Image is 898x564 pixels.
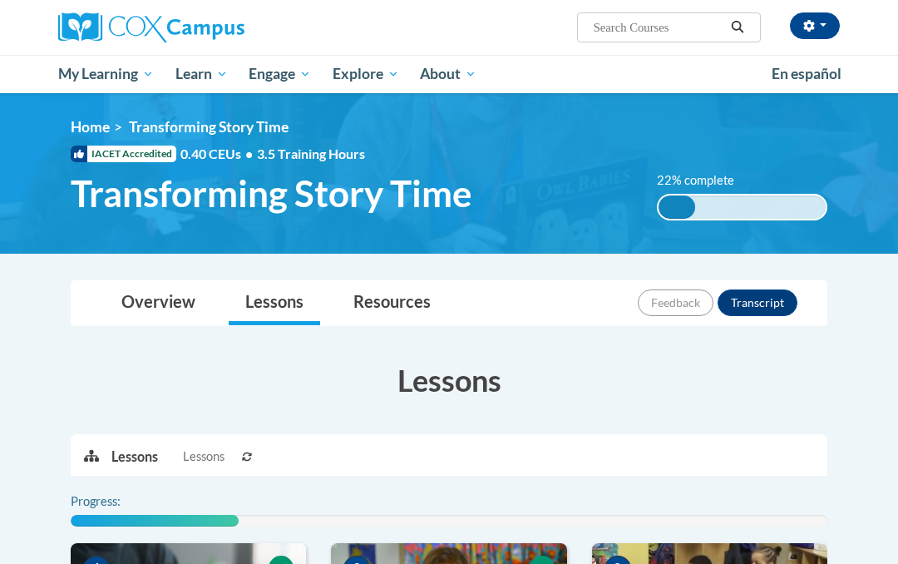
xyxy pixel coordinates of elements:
p: Lessons [111,448,158,466]
a: Resources [337,281,447,325]
a: Overview [105,281,212,325]
img: Cox Campus [58,12,244,42]
div: 22% complete [659,195,695,219]
span: My Learning [58,64,154,84]
span: Transforming Story Time [129,118,289,136]
label: 22% complete [657,171,752,190]
button: Search [725,17,750,37]
span: 3.5 Training Hours [257,146,365,161]
span: 0.40 CEUs [180,145,257,163]
span: Learn [175,64,228,84]
a: Learn [165,55,239,93]
h3: Lessons [71,359,827,401]
span: Transforming Story Time [71,171,472,215]
a: My Learning [47,55,165,93]
span: En español [772,65,841,82]
span: Engage [249,64,311,84]
a: Engage [238,55,322,93]
button: Account Settings [790,12,840,39]
a: About [410,55,488,93]
button: Transcript [718,289,797,316]
a: Explore [322,55,410,93]
span: IACET Accredited [71,146,176,162]
a: Lessons [229,281,320,325]
a: En español [761,57,852,92]
a: Cox Campus [58,12,302,42]
span: • [245,146,253,161]
button: Feedback [638,289,713,316]
span: Lessons [183,448,224,466]
a: Home [71,118,110,136]
input: Search Courses [592,17,725,37]
div: Main menu [46,55,852,93]
label: Progress: [71,492,166,511]
span: Explore [333,64,399,84]
span: About [420,64,476,84]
